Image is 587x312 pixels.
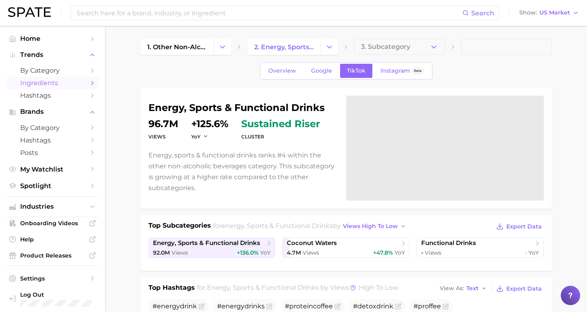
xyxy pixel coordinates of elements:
[148,283,195,294] h1: Top Hashtags
[20,236,85,243] span: Help
[237,249,259,256] span: +136.0%
[6,233,98,245] a: Help
[20,149,85,157] span: Posts
[321,39,338,55] button: Change Category
[6,134,98,147] a: Hashtags
[191,119,228,129] dd: +125.6%
[438,283,489,294] button: View AsText
[282,238,409,258] a: coconut waters4.7m Views+47.8% YoY
[213,222,409,230] span: for by
[440,286,464,291] span: View As
[147,43,207,51] span: 1. other non-alcoholic beverages
[20,79,85,87] span: Ingredients
[425,249,441,256] span: Views
[266,303,273,310] button: Flag as miscategorized or irrelevant
[380,67,410,74] span: Instagram
[153,239,260,247] span: energy, sports & functional drinks
[6,89,98,102] a: Hashtags
[260,249,271,256] span: YoY
[214,39,231,55] button: Change Category
[198,303,205,310] button: Flag as miscategorized or irrelevant
[6,163,98,176] a: My Watchlist
[148,238,276,258] a: energy, sports & functional drinks92.0m Views+136.0% YoY
[20,275,85,282] span: Settings
[519,10,537,15] span: Show
[254,43,314,51] span: 2. energy, sports & functional drinks
[153,249,170,256] span: 92.0m
[20,252,85,259] span: Product Releases
[287,249,301,256] span: 4.7m
[529,249,539,256] span: YoY
[241,119,320,129] span: sustained riser
[539,10,570,15] span: US Market
[494,283,543,294] button: Export Data
[6,64,98,77] a: by Category
[471,9,494,17] span: Search
[494,221,543,232] button: Export Data
[421,239,476,247] span: functional drinks
[395,303,401,310] button: Flag as miscategorized or irrelevant
[191,133,209,140] button: YoY
[148,103,336,113] h1: energy, sports & functional drinks
[443,303,449,310] button: Flag as miscategorized or irrelevant
[20,108,85,115] span: Brands
[343,223,398,230] span: views high to low
[341,221,409,232] button: views high to low
[20,67,85,74] span: by Category
[303,249,319,256] span: Views
[221,222,333,230] span: energy, sports & functional drinks
[207,284,319,291] span: energy, sports & functional drinks
[374,64,431,78] a: InstagramBeta
[148,221,211,233] h1: Top Subcategories
[6,121,98,134] a: by Category
[414,302,441,310] span: #proffee
[244,302,265,310] span: drinks
[20,51,85,59] span: Trends
[287,239,337,247] span: coconut waters
[304,64,339,78] a: Google
[20,35,85,42] span: Home
[414,67,422,74] span: Beta
[6,272,98,285] a: Settings
[20,165,85,173] span: My Watchlist
[6,32,98,45] a: Home
[354,39,445,55] button: 3. Subcategory
[6,180,98,192] a: Spotlight
[76,6,462,20] input: Search here for a brand, industry, or ingredient
[20,220,85,227] span: Onboarding Videos
[261,64,303,78] a: Overview
[525,249,527,256] span: -
[506,285,542,292] span: Export Data
[148,119,178,129] dd: 96.7m
[506,223,542,230] span: Export Data
[268,67,296,74] span: Overview
[20,182,85,190] span: Spotlight
[6,289,98,309] a: Log out. Currently logged in with e-mail alyssa@spate.nyc.
[353,302,393,310] span: #detoxdrink
[6,77,98,89] a: Ingredients
[171,249,188,256] span: Views
[8,7,51,17] img: SPATE
[6,106,98,118] button: Brands
[6,49,98,61] button: Trends
[311,67,332,74] span: Google
[247,39,321,55] a: 2. energy, sports & functional drinks
[347,67,366,74] span: TikTok
[148,132,178,142] dt: Views
[6,249,98,262] a: Product Releases
[517,8,581,18] button: ShowUS Market
[285,302,333,310] span: #proteincoffee
[334,303,341,310] button: Flag as miscategorized or irrelevant
[417,238,544,258] a: functional drinks- Views- YoY
[395,249,405,256] span: YoY
[361,43,410,50] span: 3. Subcategory
[20,124,85,132] span: by Category
[140,39,214,55] a: 1. other non-alcoholic beverages
[6,201,98,213] button: Industries
[421,249,423,256] span: -
[6,147,98,159] a: Posts
[359,284,398,291] span: high to low
[197,283,398,294] h2: for by Views
[217,302,265,310] span: #energy
[148,150,336,194] p: Energy, sports & functional drinks ranks #4 within the other non-alcoholic beverages category. Th...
